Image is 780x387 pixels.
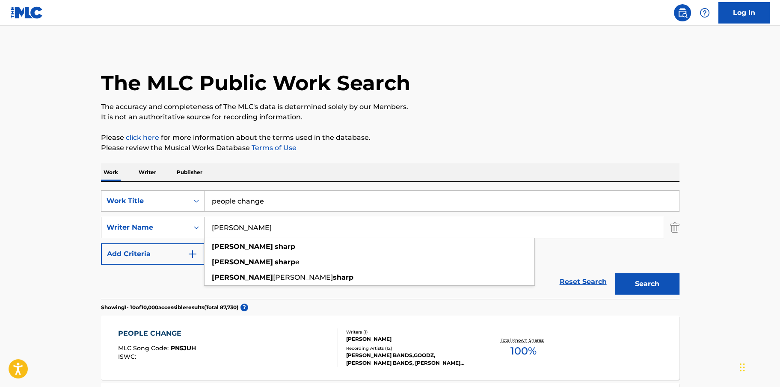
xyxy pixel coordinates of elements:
form: Search Form [101,190,679,299]
img: help [700,8,710,18]
strong: sharp [333,273,353,281]
img: search [677,8,688,18]
p: Total Known Shares: [501,337,546,343]
img: 9d2ae6d4665cec9f34b9.svg [187,249,198,259]
p: Publisher [174,163,205,181]
div: Drag [740,355,745,380]
span: MLC Song Code : [118,344,171,352]
img: Delete Criterion [670,217,679,238]
a: Public Search [674,4,691,21]
p: Please review the Musical Works Database [101,143,679,153]
p: The accuracy and completeness of The MLC's data is determined solely by our Members. [101,102,679,112]
a: Log In [718,2,770,24]
span: e [295,258,300,266]
div: Work Title [107,196,184,206]
div: Recording Artists ( 12 ) [346,345,475,352]
div: Writers ( 1 ) [346,329,475,335]
span: PN5JUH [171,344,196,352]
p: It is not an authoritative source for recording information. [101,112,679,122]
span: ISWC : [118,353,138,360]
button: Add Criteria [101,243,205,265]
a: PEOPLE CHANGEMLC Song Code:PN5JUHISWC:Writers (1)[PERSON_NAME]Recording Artists (12)[PERSON_NAME]... [101,316,679,380]
div: PEOPLE CHANGE [118,328,196,339]
a: Reset Search [555,272,611,291]
div: Help [696,4,713,21]
button: Search [615,273,679,295]
a: click here [126,133,159,142]
div: [PERSON_NAME] BANDS,GOODZ, [PERSON_NAME] BANDS, [PERSON_NAME] BANDS, [PERSON_NAME] BANDS, [PERSON... [346,352,475,367]
iframe: Chat Widget [737,346,780,387]
p: Please for more information about the terms used in the database. [101,133,679,143]
div: [PERSON_NAME] [346,335,475,343]
strong: [PERSON_NAME] [212,242,273,251]
a: Terms of Use [250,144,297,152]
span: 100 % [510,343,537,359]
img: MLC Logo [10,6,43,19]
strong: [PERSON_NAME] [212,273,273,281]
h1: The MLC Public Work Search [101,70,410,96]
strong: sharp [275,242,295,251]
span: [PERSON_NAME] [273,273,333,281]
span: ? [240,304,248,311]
p: Writer [136,163,159,181]
div: Writer Name [107,222,184,233]
strong: [PERSON_NAME] [212,258,273,266]
p: Work [101,163,121,181]
p: Showing 1 - 10 of 10,000 accessible results (Total 87,730 ) [101,304,238,311]
strong: sharp [275,258,295,266]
